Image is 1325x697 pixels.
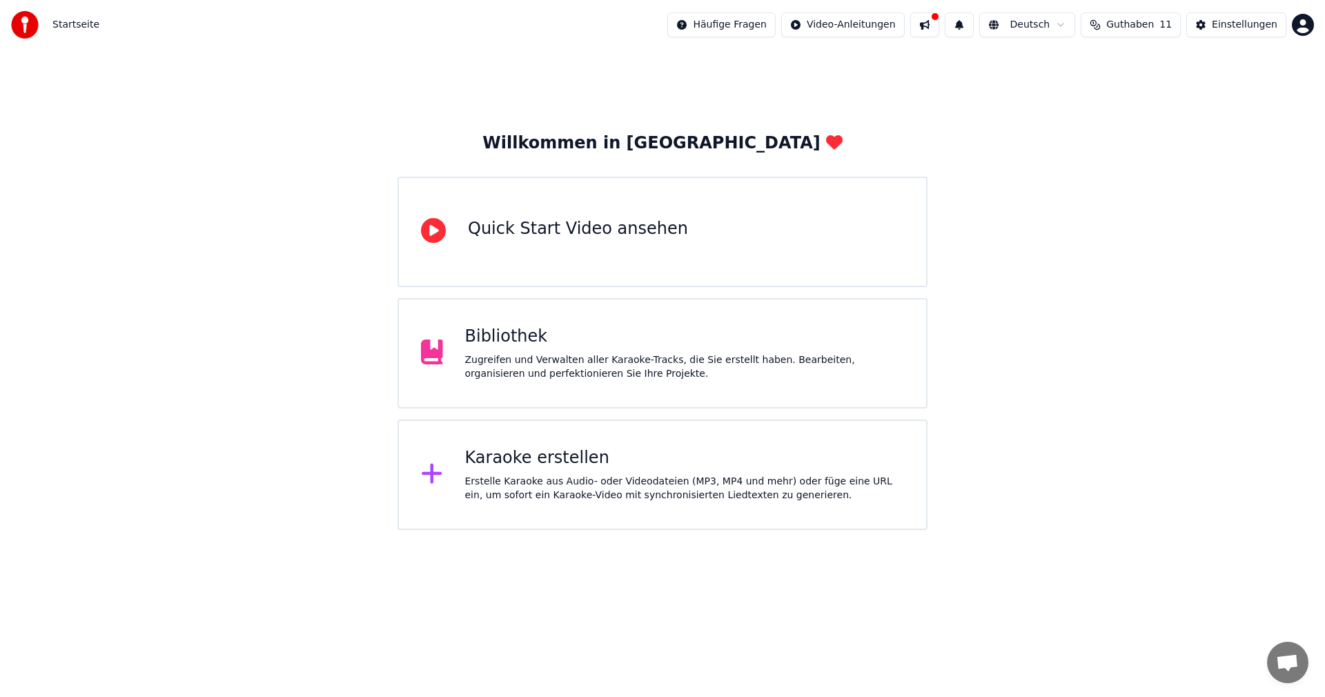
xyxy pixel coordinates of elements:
[52,18,99,32] span: Startseite
[781,12,905,37] button: Video-Anleitungen
[465,326,905,348] div: Bibliothek
[1159,18,1172,32] span: 11
[1267,642,1308,683] div: Chat öffnen
[1212,18,1277,32] div: Einstellungen
[11,11,39,39] img: youka
[1081,12,1181,37] button: Guthaben11
[468,218,688,240] div: Quick Start Video ansehen
[52,18,99,32] nav: breadcrumb
[1186,12,1286,37] button: Einstellungen
[482,132,842,155] div: Willkommen in [GEOGRAPHIC_DATA]
[465,353,905,381] div: Zugreifen und Verwalten aller Karaoke-Tracks, die Sie erstellt haben. Bearbeiten, organisieren un...
[667,12,776,37] button: Häufige Fragen
[465,475,905,502] div: Erstelle Karaoke aus Audio- oder Videodateien (MP3, MP4 und mehr) oder füge eine URL ein, um sofo...
[1106,18,1154,32] span: Guthaben
[465,447,905,469] div: Karaoke erstellen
